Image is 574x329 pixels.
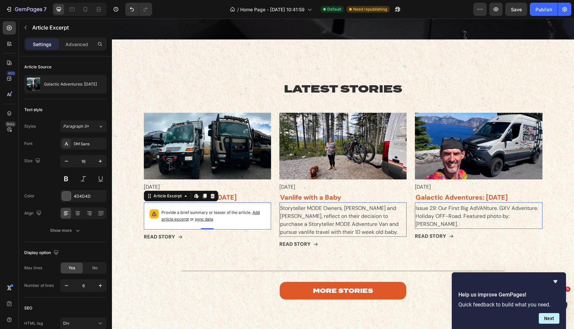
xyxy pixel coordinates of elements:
span: or [77,198,101,203]
p: Galactic Adventures: [DATE] [44,82,97,87]
span: / [237,6,239,13]
span: No [92,265,98,271]
span: Div [63,321,69,326]
div: HTML tag [24,320,43,326]
div: Color [24,193,35,199]
div: Styles [24,123,36,129]
div: Article Excerpt [40,174,71,180]
div: READ STORY [167,222,199,230]
span: Home Page - [DATE] 10:41:59 [240,6,305,13]
p: 7 [44,5,47,13]
span: Add article excerpt [49,191,148,203]
div: Article Source [24,64,51,70]
div: Undo/Redo [125,3,152,16]
h2: Help us improve GemPages! [458,291,559,299]
span: Yes [68,265,75,271]
div: [DATE] [32,165,48,172]
button: Publish [530,3,558,16]
strong: LATEST STORIES [172,64,290,77]
div: 450 [6,71,16,76]
p: Advanced [65,41,88,48]
span: Paragraph 3* [63,123,89,129]
button: 7 [3,3,49,16]
button: READ STORY [32,215,71,222]
img: article feature img [27,78,40,91]
button: READ STORY [303,214,342,222]
div: READ STORY [303,214,334,222]
span: Need republishing [353,6,387,12]
a: more stories [168,263,294,281]
span: Default [327,6,341,12]
div: [DATE] [167,165,183,172]
iframe: Design area [112,19,574,329]
p: Issue 29: Our First Big AdVANture. GXV Adventure. Holiday OFF-Road. Featured photo by: [PERSON_NA... [304,186,430,210]
div: Display option [24,248,60,257]
button: Save [505,3,527,16]
button: Paragraph 3* [60,120,107,132]
div: Show more [50,227,81,234]
div: SEO [24,305,32,311]
p: more stories [201,268,261,276]
p: Article Excerpt [32,24,104,32]
div: [DATE] [303,165,319,172]
div: Size [24,157,42,165]
div: Align [24,209,43,218]
div: Font [24,141,33,147]
div: Help us improve GemPages! [458,278,559,324]
p: Settings [33,41,51,48]
button: Show more [24,225,107,236]
div: DM Sans [74,141,105,147]
span: sync data [83,198,101,203]
p: Provide a brief summary or teaser of the article. [49,191,153,204]
a: Vanlife with a Baby [167,174,295,184]
p: Quick feedback to build what you need. [458,301,559,308]
p: Storyteller MODE Owners, [PERSON_NAME] and [PERSON_NAME], reflect on their decision to purchase a... [168,186,294,218]
button: READ STORY [167,222,206,230]
div: 4D4D4D [74,193,105,199]
div: Beta [5,121,16,127]
span: 5 [565,287,570,292]
button: Hide survey [551,278,559,286]
div: Publish [535,6,552,13]
div: Number of lines [24,283,54,289]
div: READ STORY [32,215,63,222]
span: Save [511,7,522,12]
div: Text style [24,107,43,113]
button: Next question [539,313,559,324]
a: Galactic Adventures: [DATE] [303,174,430,184]
div: Max lines [24,265,42,271]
